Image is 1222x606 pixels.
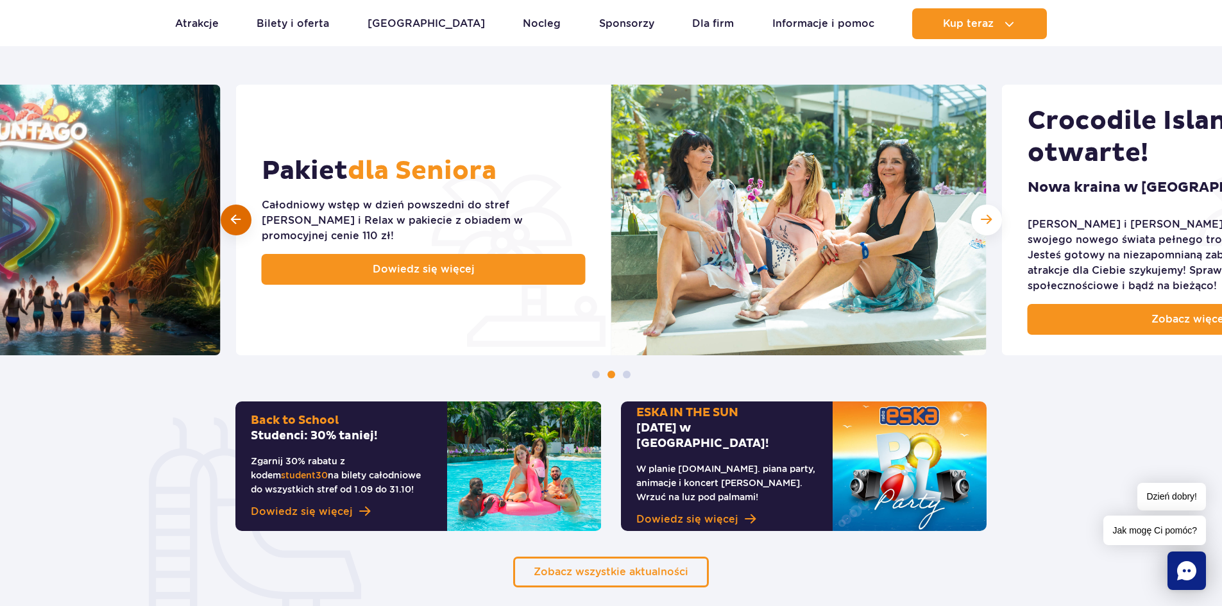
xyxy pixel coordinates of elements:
a: Informacje i pomoc [772,8,874,39]
p: Zgarnij 30% rabatu z kodem na bilety całodniowe do wszystkich stref od 1.09 do 31.10! [251,454,432,496]
h2: [DATE] w [GEOGRAPHIC_DATA]! [636,405,817,451]
a: Dla firm [692,8,734,39]
h2: Studenci: 30% taniej! [251,413,432,444]
div: Następny slajd [971,205,1002,235]
span: Dowiedz się więcej [251,504,353,519]
a: Dowiedz się więcej [262,254,586,285]
span: Dowiedz się więcej [636,512,738,527]
button: Kup teraz [912,8,1047,39]
span: Back to School [251,413,339,428]
span: Jak mogę Ci pomóc? [1103,516,1206,545]
p: W planie [DOMAIN_NAME]. piana party, animacje i koncert [PERSON_NAME]. Wrzuć na luz pod palmami! [636,462,817,504]
a: Sponsorzy [599,8,654,39]
span: Dzień dobry! [1137,483,1206,510]
img: Pakiet dla Seniora [611,85,987,355]
div: Chat [1167,551,1206,590]
a: Bilety i oferta [257,8,329,39]
span: Dowiedz się więcej [373,262,475,277]
h2: Pakiet [262,155,496,187]
a: Dowiedz się więcej [636,512,817,527]
a: Atrakcje [175,8,219,39]
span: Zobacz wszystkie aktualności [534,566,688,578]
span: student30 [281,470,328,480]
img: ESKA IN THE SUN6 września w Suntago! [833,401,987,531]
span: Kup teraz [943,18,994,29]
a: Nocleg [523,8,561,39]
div: Całodniowy wstęp w dzień powszedni do stref [PERSON_NAME] i Relax w pakiecie z obiadem w promocyj... [262,198,586,244]
span: dla Seniora [348,155,496,187]
img: Back to SchoolStudenci: 30% taniej! [447,401,601,531]
a: Dowiedz się więcej [251,504,432,519]
a: Zobacz wszystkie aktualności [513,557,709,587]
span: ESKA IN THE SUN [636,405,738,420]
a: [GEOGRAPHIC_DATA] [368,8,485,39]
